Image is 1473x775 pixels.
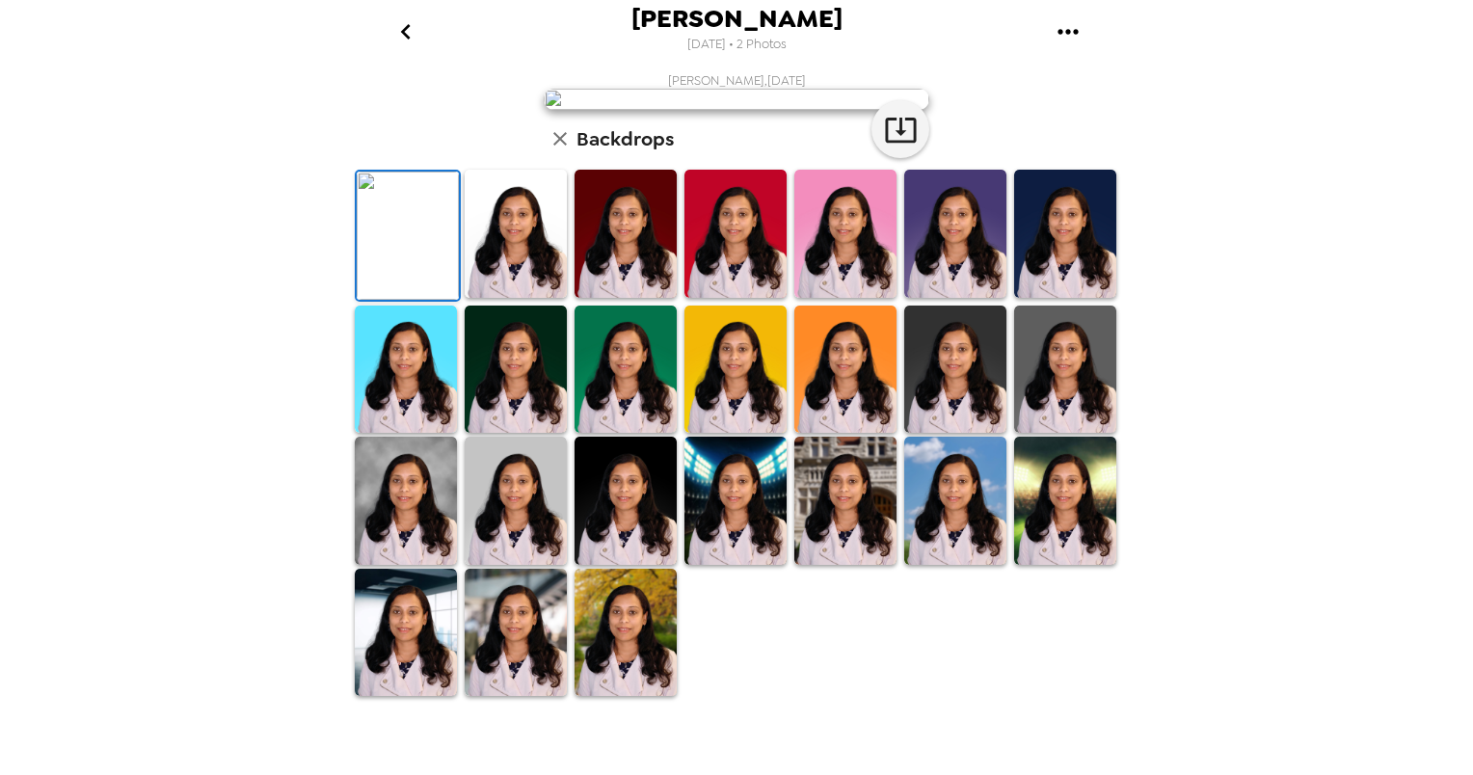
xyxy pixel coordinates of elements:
img: Original [357,172,459,300]
img: user [544,89,929,110]
span: [PERSON_NAME] [631,6,843,32]
span: [DATE] • 2 Photos [687,32,787,58]
h6: Backdrops [576,123,674,154]
span: [PERSON_NAME] , [DATE] [668,72,806,89]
